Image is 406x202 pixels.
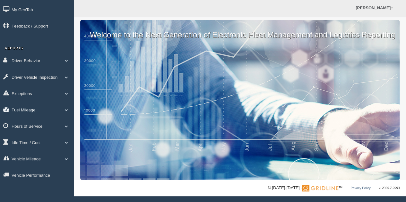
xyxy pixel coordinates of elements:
[80,20,400,40] p: Welcome to the Next Generation of Electronic Fleet Management and Logistics Reporting
[268,185,400,191] div: © [DATE]-[DATE] - ™
[350,186,370,190] a: Privacy Policy
[379,186,400,190] span: v. 2025.7.2993
[302,185,338,191] img: Gridline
